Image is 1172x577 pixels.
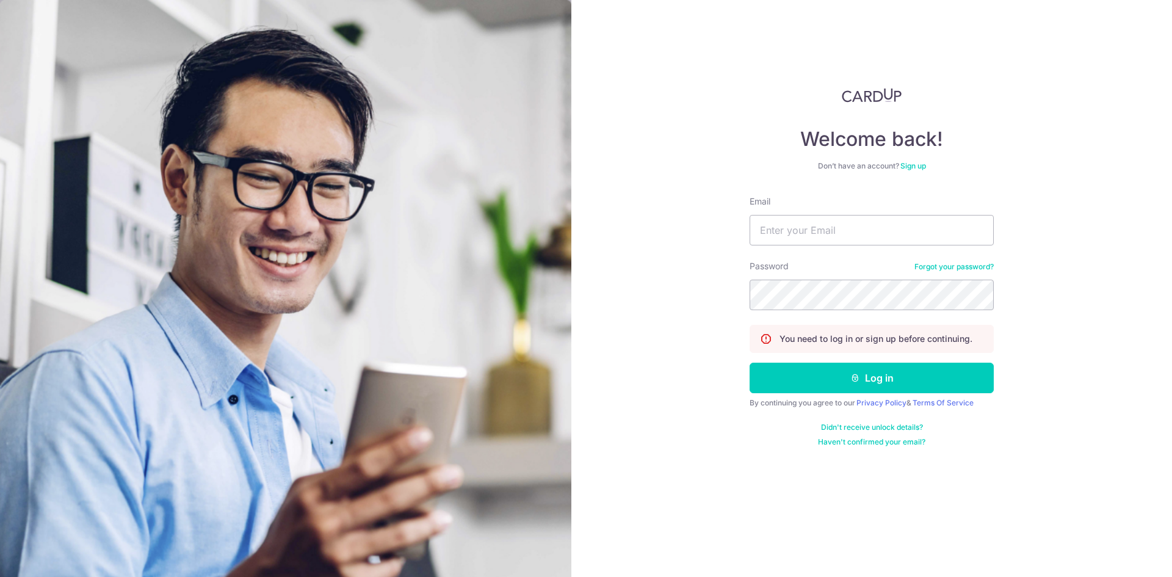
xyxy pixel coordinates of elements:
[750,161,994,171] div: Don’t have an account?
[842,88,902,103] img: CardUp Logo
[750,398,994,408] div: By continuing you agree to our &
[914,262,994,272] a: Forgot your password?
[750,363,994,393] button: Log in
[913,398,974,407] a: Terms Of Service
[750,260,789,272] label: Password
[900,161,926,170] a: Sign up
[750,127,994,151] h4: Welcome back!
[821,423,923,432] a: Didn't receive unlock details?
[750,195,770,208] label: Email
[818,437,925,447] a: Haven't confirmed your email?
[750,215,994,245] input: Enter your Email
[780,333,972,345] p: You need to log in or sign up before continuing.
[856,398,906,407] a: Privacy Policy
